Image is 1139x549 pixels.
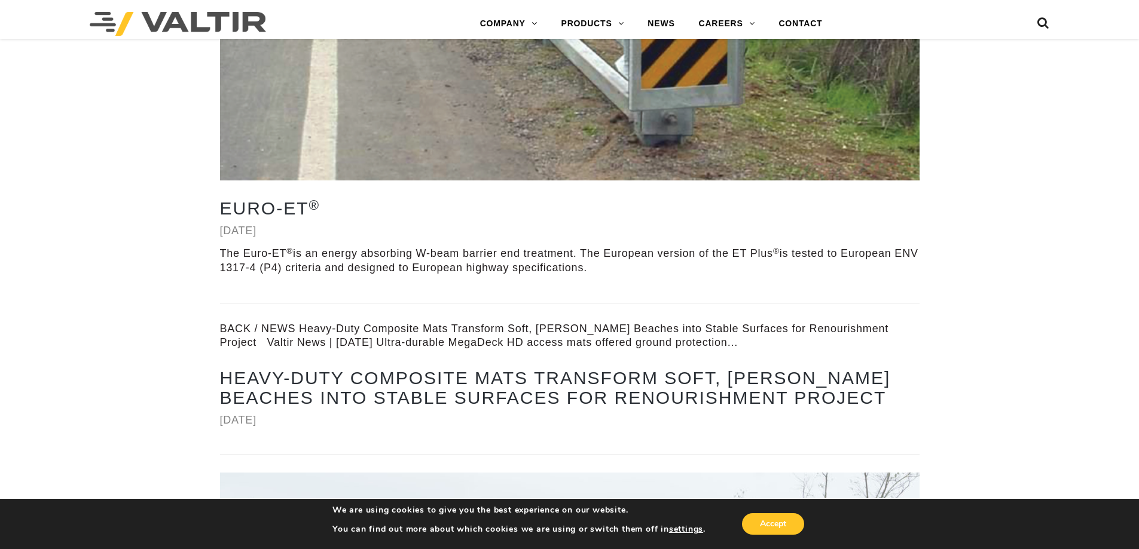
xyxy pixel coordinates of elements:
a: [DATE] [220,225,256,237]
sup: ® [773,247,780,256]
div: BACK / NEWS Heavy-Duty Composite Mats Transform Soft, [PERSON_NAME] Beaches into Stable Surfaces ... [220,322,920,350]
a: CAREERS [687,12,767,36]
a: Heavy-Duty Composite Mats Transform Soft, [PERSON_NAME] Beaches into Stable Surfaces for Renouris... [220,368,891,407]
p: The Euro-ET is an energy absorbing W-beam barrier end treatment. The European version of the ET P... [220,247,920,275]
a: [DATE] [220,414,256,426]
p: We are using cookies to give you the best experience on our website. [332,505,706,516]
img: Valtir [90,12,266,36]
sup: ® [309,198,320,213]
a: PRODUCTS [549,12,636,36]
sup: ® [286,247,293,256]
p: You can find out more about which cookies we are using or switch them off in . [332,524,706,535]
a: NEWS [636,12,686,36]
a: Euro-ET® [220,198,320,218]
a: COMPANY [468,12,549,36]
button: Accept [742,513,804,535]
button: settings [669,524,703,535]
a: CONTACT [767,12,834,36]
